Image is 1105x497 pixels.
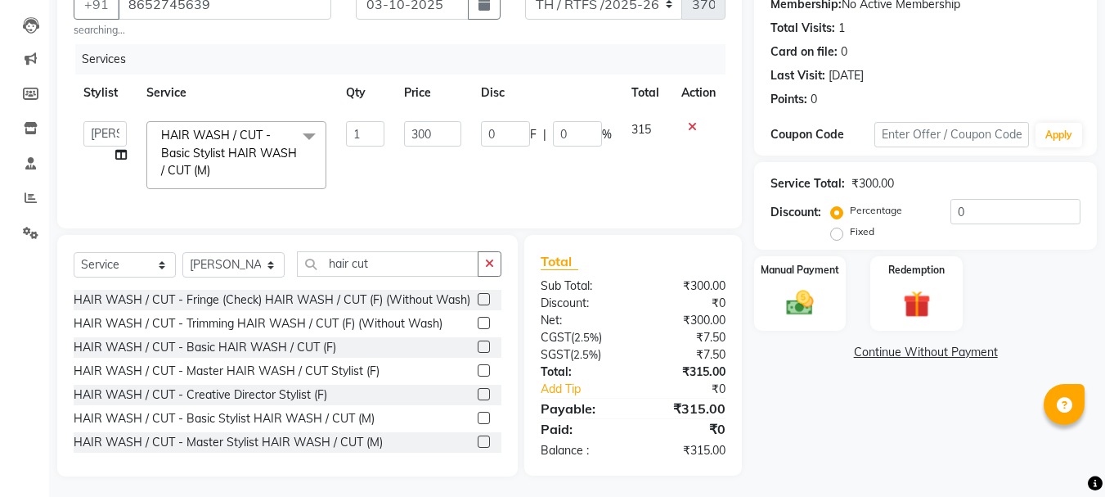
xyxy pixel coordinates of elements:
div: Discount: [528,295,633,312]
div: Payable: [528,399,633,418]
div: ₹7.50 [633,346,738,364]
span: CGST [541,330,571,345]
div: ₹300.00 [851,175,894,192]
span: F [530,126,537,143]
input: Search or Scan [297,251,478,277]
div: ₹0 [633,419,738,439]
div: HAIR WASH / CUT - Basic Stylist HAIR WASH / CUT (M) [74,410,375,427]
button: Apply [1035,123,1082,147]
th: Qty [336,75,395,111]
span: 315 [631,122,651,137]
span: 2.5% [574,331,599,344]
div: 0 [841,43,847,61]
span: Total [541,253,578,270]
span: 2.5% [573,348,598,361]
div: Card on file: [770,43,838,61]
div: HAIR WASH / CUT - Creative Director Stylist (F) [74,386,327,404]
a: Add Tip [528,381,650,398]
div: Total Visits: [770,20,835,37]
div: ( ) [528,329,633,346]
input: Enter Offer / Coupon Code [874,122,1029,147]
label: Redemption [888,263,945,278]
div: Services [75,44,738,75]
div: ₹300.00 [633,278,738,295]
div: Discount: [770,204,821,221]
div: Balance : [528,442,633,459]
div: ₹0 [651,381,739,398]
span: SGST [541,347,570,362]
label: Percentage [850,203,902,218]
div: HAIR WASH / CUT - Basic HAIR WASH / CUT (F) [74,339,336,356]
th: Disc [471,75,622,111]
div: ₹0 [633,295,738,312]
img: _gift.svg [895,287,939,321]
th: Price [394,75,470,111]
div: Points: [770,91,807,108]
div: 1 [838,20,845,37]
div: 0 [811,91,817,108]
div: Net: [528,312,633,329]
div: Service Total: [770,175,845,192]
div: ₹300.00 [633,312,738,329]
div: HAIR WASH / CUT - Trimming HAIR WASH / CUT (F) (Without Wash) [74,315,442,332]
div: ₹315.00 [633,442,738,459]
div: Last Visit: [770,67,825,84]
div: HAIR WASH / CUT - Master Stylist HAIR WASH / CUT (M) [74,434,383,451]
div: Coupon Code [770,126,874,143]
span: | [543,126,546,143]
span: HAIR WASH / CUT - Basic Stylist HAIR WASH / CUT (M) [161,128,297,178]
div: HAIR WASH / CUT - Fringe (Check) HAIR WASH / CUT (F) (Without Wash) [74,291,470,309]
div: Paid: [528,419,633,439]
div: Sub Total: [528,278,633,295]
th: Action [672,75,725,111]
label: Fixed [850,224,874,239]
div: HAIR WASH / CUT - Master HAIR WASH / CUT Stylist (F) [74,363,380,380]
div: Total: [528,364,633,381]
div: ₹7.50 [633,329,738,346]
th: Total [622,75,672,111]
th: Service [137,75,336,111]
label: Manual Payment [761,263,839,278]
div: ₹315.00 [633,399,738,418]
div: ₹315.00 [633,364,738,381]
th: Stylist [74,75,137,111]
div: ( ) [528,346,633,364]
a: x [210,163,218,178]
img: _cash.svg [778,287,822,319]
div: [DATE] [829,67,864,84]
a: Continue Without Payment [757,344,1094,361]
small: searching... [74,23,331,38]
span: % [602,126,612,143]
